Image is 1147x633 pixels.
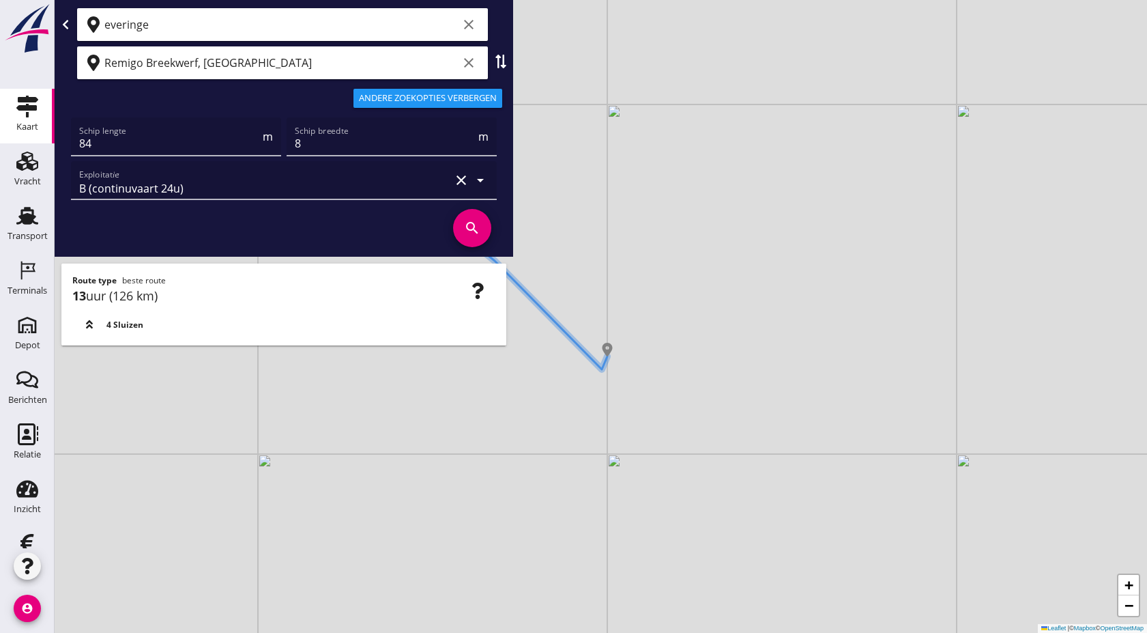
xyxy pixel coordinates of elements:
div: Berichten [8,395,47,404]
span: 4 Sluizen [106,319,143,331]
a: Leaflet [1041,625,1066,632]
a: OpenStreetMap [1100,625,1144,632]
div: © © [1038,624,1147,633]
input: Bestemming [104,52,458,74]
div: Terminals [8,286,47,295]
input: Vertrekpunt [104,14,458,36]
div: Andere zoekopties verbergen [359,92,497,105]
i: arrow_drop_down [472,172,489,188]
a: Mapbox [1074,625,1096,632]
i: clear [461,55,477,71]
div: Depot [15,341,40,350]
i: account_circle [14,595,41,622]
div: Vracht [14,177,41,186]
span: − [1124,597,1133,614]
a: Zoom out [1118,595,1139,616]
i: clear [453,172,469,188]
span: beste route [122,275,166,286]
span: | [1068,625,1069,632]
button: Andere zoekopties verbergen [353,89,502,108]
strong: 13 [72,287,86,304]
div: m [476,128,489,145]
span: + [1124,576,1133,593]
input: Schip breedte [295,132,476,154]
div: Relatie [14,450,41,459]
i: search [453,209,491,247]
div: Transport [8,231,48,240]
div: m [260,128,273,145]
div: Inzicht [14,505,41,514]
img: logo-small.a267ee39.svg [3,3,52,54]
div: Kaart [16,122,38,131]
div: uur (126 km) [72,287,495,305]
div: B (continuvaart 24u) [79,182,184,195]
i: clear [461,16,477,33]
strong: Route type [72,275,117,286]
img: Marker [600,343,614,356]
input: Schip lengte [79,132,260,154]
a: Zoom in [1118,575,1139,595]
